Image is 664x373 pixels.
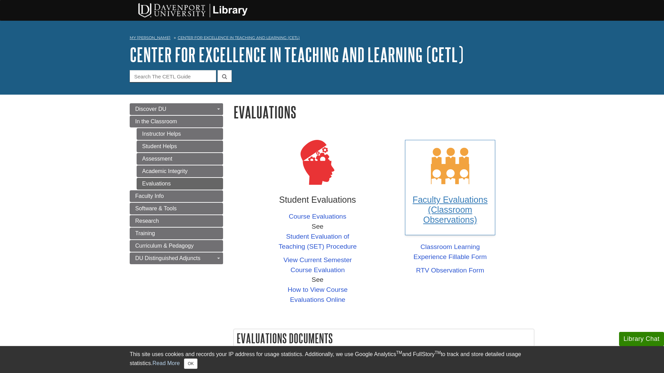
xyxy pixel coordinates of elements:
span: Training [135,230,155,236]
a: Read More [153,360,180,366]
div: Guide Page Menu [130,103,223,264]
h1: Evaluations [233,103,534,121]
span: In the Classroom [135,118,177,124]
a: Student Evaluation of Teaching (SET) Procedure [273,232,363,252]
nav: breadcrumb [130,33,534,44]
a: Academic Integrity [137,165,223,177]
a: Center for Excellence in Teaching and Learning (CETL) [130,44,463,65]
a: Course Evaluations [289,212,346,222]
a: Research [130,215,223,227]
input: Search The CETL Guide [130,70,216,82]
a: Discover DU [130,103,223,115]
span: Software & Tools [135,205,177,211]
p: See [273,212,363,252]
a: My [PERSON_NAME] [130,35,170,41]
a: Software & Tools [130,203,223,214]
a: Classroom Learning Experience Fillable Form [405,242,495,262]
button: Close [184,358,197,369]
p: See [273,255,363,305]
a: Curriculum & Pedagogy [130,240,223,252]
a: Instructor Helps [137,128,223,140]
a: Assessment [137,153,223,165]
button: Library Chat [619,332,664,346]
a: View Current Semester Course Evaluation [273,255,363,275]
a: Student Helps [137,141,223,152]
span: DU Distinguished Adjuncts [135,255,201,261]
a: How to View Course Evaluations Online [273,285,363,305]
a: RTV Observation Form [416,266,484,276]
span: Curriculum & Pedagogy [135,243,194,249]
span: Discover DU [135,106,166,112]
sup: TM [435,350,441,355]
a: Faculty Info [130,190,223,202]
span: Faculty Info [135,193,164,199]
a: Center for Excellence in Teaching and Learning (CETL) [178,35,300,40]
sup: TM [396,350,402,355]
h3: Student Evaluations [273,195,363,205]
h2: Evaluations Documents [234,329,534,347]
h3: Faculty Evaluations (Classroom Observations) [412,195,489,225]
a: DU Distinguished Adjuncts [130,252,223,264]
img: DU Libraries [126,2,258,18]
a: Faculty Evaluations (Classroom Observations) [405,140,495,235]
div: This site uses cookies and records your IP address for usage statistics. Additionally, we use Goo... [130,350,534,369]
a: In the Classroom [130,116,223,127]
a: Training [130,228,223,239]
span: Research [135,218,159,224]
a: Evaluations [137,178,223,190]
